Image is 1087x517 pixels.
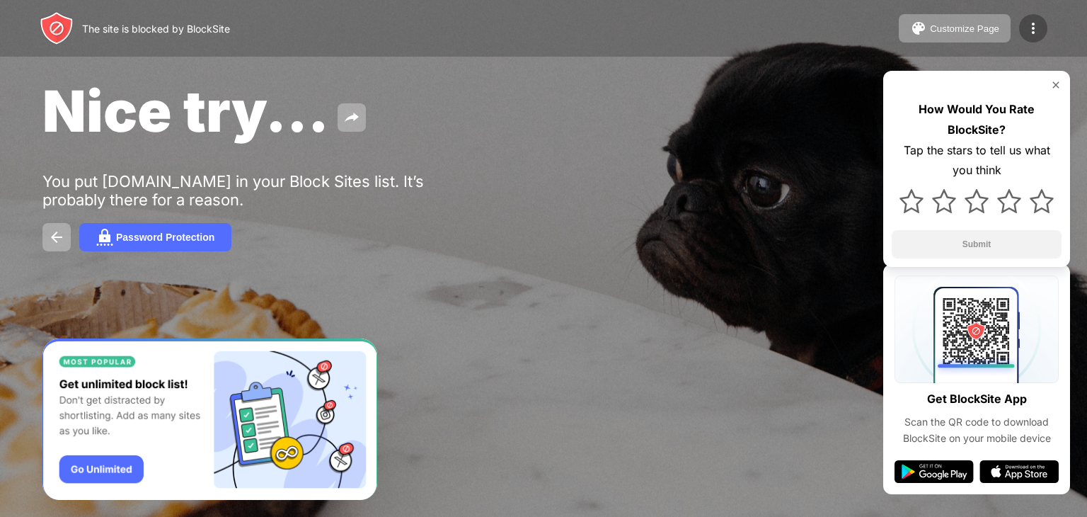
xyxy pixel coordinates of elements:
img: google-play.svg [895,460,974,483]
span: Nice try... [42,76,329,145]
img: back.svg [48,229,65,246]
div: Password Protection [116,232,214,243]
iframe: Banner [42,339,377,501]
div: You put [DOMAIN_NAME] in your Block Sites list. It’s probably there for a reason. [42,172,480,209]
img: qrcode.svg [895,275,1059,383]
img: star.svg [1030,189,1054,213]
button: Customize Page [899,14,1011,42]
img: star.svg [899,189,924,213]
div: How Would You Rate BlockSite? [892,99,1062,140]
div: Scan the QR code to download BlockSite on your mobile device [895,414,1059,446]
img: star.svg [965,189,989,213]
img: password.svg [96,229,113,246]
div: Get BlockSite App [927,389,1027,409]
img: share.svg [343,109,360,126]
img: star.svg [932,189,956,213]
div: Tap the stars to tell us what you think [892,140,1062,181]
div: Customize Page [930,23,999,34]
img: rate-us-close.svg [1050,79,1062,91]
img: menu-icon.svg [1025,20,1042,37]
div: The site is blocked by BlockSite [82,23,230,35]
img: header-logo.svg [40,11,74,45]
img: app-store.svg [979,460,1059,483]
button: Password Protection [79,223,231,251]
img: star.svg [997,189,1021,213]
button: Submit [892,230,1062,258]
img: pallet.svg [910,20,927,37]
